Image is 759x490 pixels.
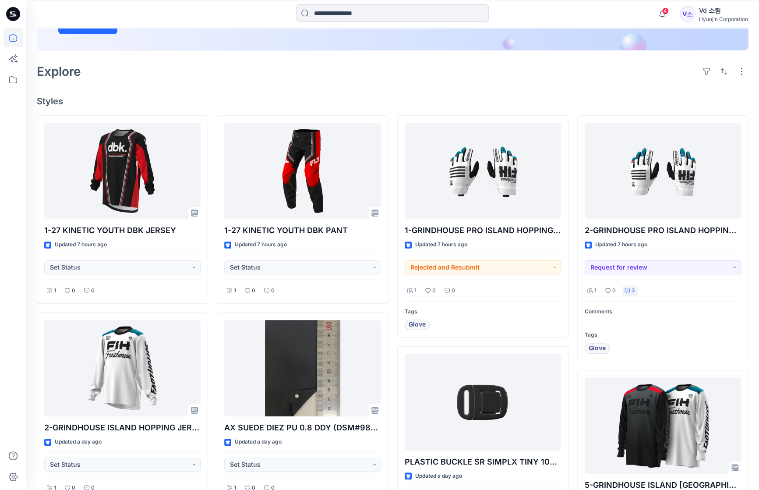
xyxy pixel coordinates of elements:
a: AX SUEDE DIEZ PU 0.8 DDY (DSM#9810010115/MODEL#8590026/ITEM#4084977) (POLY) [224,320,381,417]
a: 2-GRINDHOUSE ISLAND HOPPING JERSEY YOUTH [44,320,201,417]
p: 3 [632,286,635,295]
p: 1-GRINDHOUSE PRO ISLAND HOPPING GLOVE YOUTH [405,224,561,237]
h2: Explore [37,64,81,78]
p: 0 [72,286,75,295]
p: AX SUEDE DIEZ PU 0.8 DDY (DSM#9810010115/MODEL#8590026/ITEM#4084977) (POLY) [224,422,381,434]
p: 0 [432,286,436,295]
p: 1 [234,286,236,295]
span: 4 [662,7,669,14]
a: 2-GRINDHOUSE PRO ISLAND HOPPING GLOVE YOUTH [585,123,741,220]
p: 0 [252,286,255,295]
p: 0 [91,286,95,295]
p: Tags [405,307,561,316]
a: 1-27 KINETIC YOUTH DBK JERSEY [44,123,201,220]
div: Vd 소팀 [699,5,748,16]
a: 5-GRINDHOUSE ISLAND HOPPING JERSEY [585,377,741,474]
p: 0 [612,286,616,295]
div: V소 [680,6,695,22]
p: 1-27 KINETIC YOUTH DBK JERSEY [44,224,201,237]
p: 1 [414,286,417,295]
p: 0 [271,286,275,295]
p: Updated a day ago [235,437,282,447]
p: 2-GRINDHOUSE ISLAND HOPPING JERSEY YOUTH [44,422,201,434]
p: Comments [585,307,741,316]
p: 0 [452,286,455,295]
p: 1 [594,286,597,295]
p: Updated 7 hours ago [595,240,647,249]
p: 1-27 KINETIC YOUTH DBK PANT [224,224,381,237]
p: Updated 7 hours ago [55,240,107,249]
h4: Styles [37,96,748,107]
p: Updated 7 hours ago [235,240,287,249]
span: Glove [589,343,606,354]
p: Updated a day ago [415,472,462,481]
a: PLASTIC BUCKLE SR SIMPLX TINY 10MM NOAD POMRGD - ONE SIZE (MODEL#9810025703-ITEM#4432659) [405,354,561,451]
p: Tags [585,330,741,340]
a: 1-GRINDHOUSE PRO ISLAND HOPPING GLOVE YOUTH [405,123,561,220]
a: 1-27 KINETIC YOUTH DBK PANT [224,123,381,220]
p: 2-GRINDHOUSE PRO ISLAND HOPPING GLOVE YOUTH [585,224,741,237]
div: Hyunjin Corporation [699,16,748,22]
p: Updated a day ago [55,437,102,447]
p: 1 [54,286,56,295]
p: Updated 7 hours ago [415,240,467,249]
p: PLASTIC BUCKLE SR SIMPLX TINY 10MM NOAD POMRGD - ONE SIZE (MODEL#9810025703-ITEM#4432659) [405,456,561,468]
span: Glove [409,320,426,330]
